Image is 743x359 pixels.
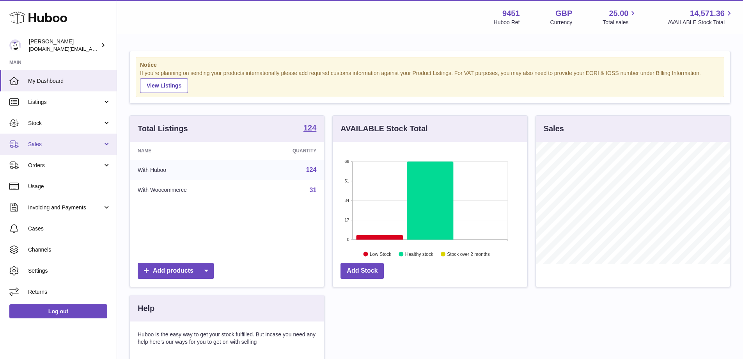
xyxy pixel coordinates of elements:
[28,120,103,127] span: Stock
[303,124,316,133] a: 124
[447,251,490,257] text: Stock over 2 months
[29,46,155,52] span: [DOMAIN_NAME][EMAIL_ADDRESS][DOMAIN_NAME]
[130,180,250,200] td: With Woocommerce
[550,19,573,26] div: Currency
[345,218,349,222] text: 17
[502,8,520,19] strong: 9451
[28,267,111,275] span: Settings
[345,159,349,164] text: 68
[28,225,111,232] span: Cases
[345,179,349,183] text: 51
[28,288,111,296] span: Returns
[140,61,720,69] strong: Notice
[668,8,734,26] a: 14,571.36 AVAILABLE Stock Total
[130,142,250,160] th: Name
[340,263,384,279] a: Add Stock
[28,183,111,190] span: Usage
[28,162,103,169] span: Orders
[340,123,427,134] h3: AVAILABLE Stock Total
[140,78,188,93] a: View Listings
[9,304,107,318] a: Log out
[345,198,349,203] text: 34
[130,160,250,180] td: With Huboo
[28,77,111,85] span: My Dashboard
[603,19,637,26] span: Total sales
[28,98,103,106] span: Listings
[405,251,434,257] text: Healthy stock
[29,38,99,53] div: [PERSON_NAME]
[250,142,324,160] th: Quantity
[303,124,316,132] strong: 124
[494,19,520,26] div: Huboo Ref
[9,39,21,51] img: amir.ch@gmail.com
[138,303,154,314] h3: Help
[347,237,349,242] text: 0
[138,123,188,134] h3: Total Listings
[370,251,392,257] text: Low Stock
[28,141,103,148] span: Sales
[28,246,111,254] span: Channels
[603,8,637,26] a: 25.00 Total sales
[555,8,572,19] strong: GBP
[690,8,725,19] span: 14,571.36
[668,19,734,26] span: AVAILABLE Stock Total
[609,8,628,19] span: 25.00
[306,166,317,173] a: 124
[140,70,720,93] div: If you're planning on sending your products internationally please add required customs informati...
[544,123,564,134] h3: Sales
[28,204,103,211] span: Invoicing and Payments
[138,263,214,279] a: Add products
[138,331,316,346] p: Huboo is the easy way to get your stock fulfilled. But incase you need any help here's our ways f...
[310,187,317,193] a: 31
